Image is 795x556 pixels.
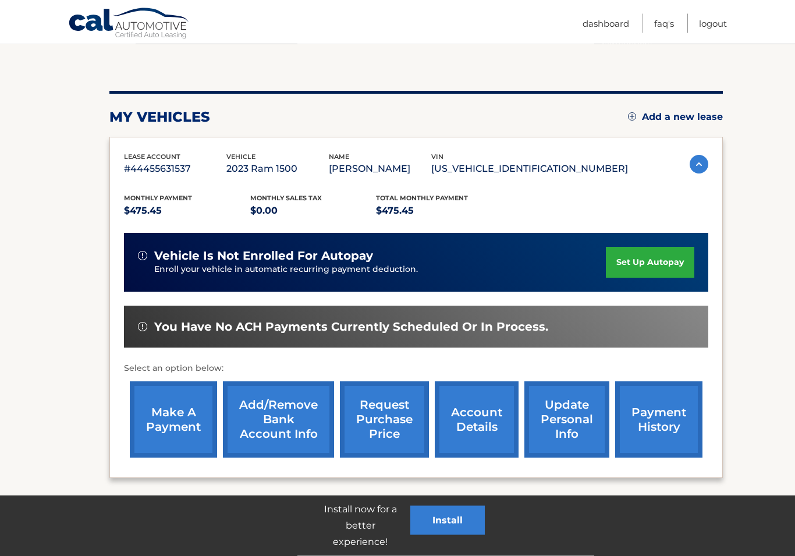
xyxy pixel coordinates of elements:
p: Select an option below: [124,362,708,376]
a: Cal Automotive [68,8,190,41]
p: $475.45 [376,203,502,219]
span: vehicle [226,153,255,161]
p: [PERSON_NAME] [329,161,431,178]
a: Add a new lease [628,112,723,123]
a: Dashboard [583,14,629,33]
a: update personal info [524,382,609,458]
img: alert-white.svg [138,323,147,332]
h2: my vehicles [109,109,210,126]
a: make a payment [130,382,217,458]
p: $0.00 [250,203,377,219]
span: name [329,153,349,161]
p: #44455631537 [124,161,226,178]
a: request purchase price [340,382,429,458]
p: Install now for a better experience! [310,501,410,550]
span: vin [431,153,443,161]
img: alert-white.svg [138,252,147,261]
p: $475.45 [124,203,250,219]
img: add.svg [628,113,636,121]
a: set up autopay [606,247,694,278]
a: Add/Remove bank account info [223,382,334,458]
a: account details [435,382,519,458]
p: 2023 Ram 1500 [226,161,329,178]
p: [US_VEHICLE_IDENTIFICATION_NUMBER] [431,161,628,178]
button: Install [410,506,485,535]
span: Monthly sales Tax [250,194,322,203]
p: Enroll your vehicle in automatic recurring payment deduction. [154,264,606,277]
img: accordion-active.svg [690,155,708,174]
span: lease account [124,153,180,161]
span: vehicle is not enrolled for autopay [154,249,373,264]
span: You have no ACH payments currently scheduled or in process. [154,320,548,335]
a: payment history [615,382,702,458]
a: FAQ's [654,14,674,33]
span: Monthly Payment [124,194,192,203]
a: Logout [699,14,727,33]
span: Total Monthly Payment [376,194,468,203]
